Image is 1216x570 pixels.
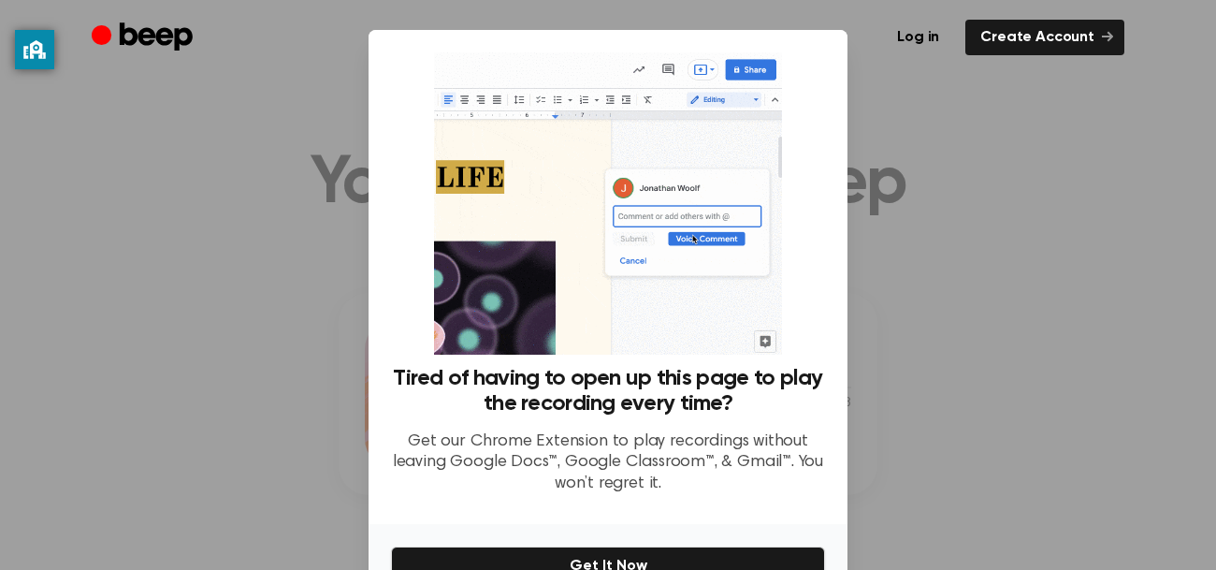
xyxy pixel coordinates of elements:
a: Create Account [965,20,1124,55]
p: Get our Chrome Extension to play recordings without leaving Google Docs™, Google Classroom™, & Gm... [391,431,825,495]
img: Beep extension in action [434,52,781,355]
button: privacy banner [15,30,54,69]
h3: Tired of having to open up this page to play the recording every time? [391,366,825,417]
a: Log in [882,20,954,55]
a: Beep [92,20,197,56]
